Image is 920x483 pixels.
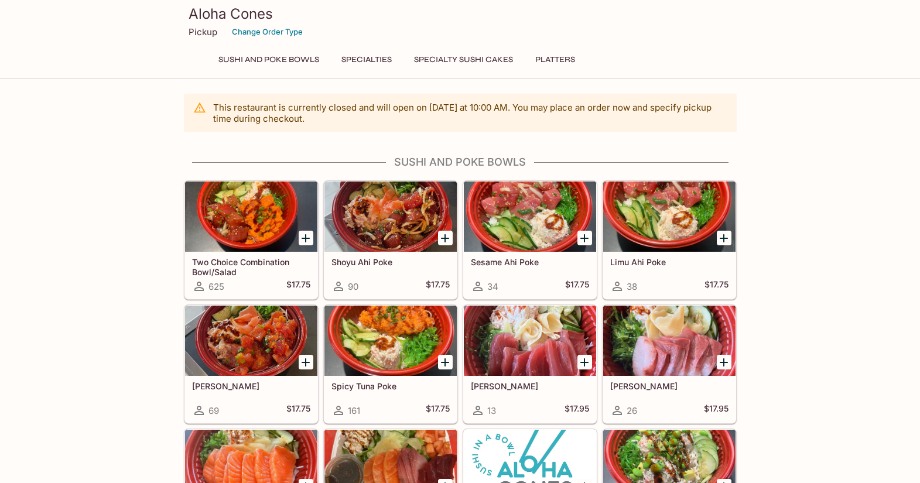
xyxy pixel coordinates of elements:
a: [PERSON_NAME]69$17.75 [184,305,318,423]
span: 34 [487,281,498,292]
button: Add Two Choice Combination Bowl/Salad [299,231,313,245]
span: 69 [208,405,219,416]
a: Spicy Tuna Poke161$17.75 [324,305,457,423]
h5: Sesame Ahi Poke [471,257,589,267]
h5: $17.75 [426,403,450,417]
h5: [PERSON_NAME] [610,381,729,391]
span: 625 [208,281,224,292]
div: Wasabi Masago Ahi Poke [185,306,317,376]
p: Pickup [189,26,217,37]
h4: Sushi and Poke Bowls [184,156,737,169]
h5: $17.75 [426,279,450,293]
h5: Shoyu Ahi Poke [331,257,450,267]
button: Change Order Type [227,23,308,41]
h5: $17.75 [286,403,310,417]
div: Sesame Ahi Poke [464,181,596,252]
button: Specialty Sushi Cakes [408,52,519,68]
button: Specialties [335,52,398,68]
button: Add Maguro Sashimi [577,355,592,369]
h5: $17.75 [565,279,589,293]
button: Add Hamachi Sashimi [717,355,731,369]
h5: [PERSON_NAME] [192,381,310,391]
h3: Aloha Cones [189,5,732,23]
a: Shoyu Ahi Poke90$17.75 [324,181,457,299]
p: This restaurant is currently closed and will open on [DATE] at 10:00 AM . You may place an order ... [213,102,727,124]
a: [PERSON_NAME]26$17.95 [603,305,736,423]
h5: $17.75 [704,279,729,293]
h5: $17.75 [286,279,310,293]
a: Sesame Ahi Poke34$17.75 [463,181,597,299]
h5: Limu Ahi Poke [610,257,729,267]
span: 90 [348,281,358,292]
span: 38 [627,281,637,292]
h5: [PERSON_NAME] [471,381,589,391]
div: Spicy Tuna Poke [324,306,457,376]
a: Two Choice Combination Bowl/Salad625$17.75 [184,181,318,299]
h5: Spicy Tuna Poke [331,381,450,391]
button: Add Sesame Ahi Poke [577,231,592,245]
button: Add Wasabi Masago Ahi Poke [299,355,313,369]
a: Limu Ahi Poke38$17.75 [603,181,736,299]
button: Add Limu Ahi Poke [717,231,731,245]
h5: $17.95 [704,403,729,417]
span: 26 [627,405,637,416]
div: Hamachi Sashimi [603,306,736,376]
button: Sushi and Poke Bowls [212,52,326,68]
h5: Two Choice Combination Bowl/Salad [192,257,310,276]
div: Limu Ahi Poke [603,181,736,252]
span: 13 [487,405,496,416]
button: Platters [529,52,582,68]
div: Two Choice Combination Bowl/Salad [185,181,317,252]
a: [PERSON_NAME]13$17.95 [463,305,597,423]
button: Add Shoyu Ahi Poke [438,231,453,245]
button: Add Spicy Tuna Poke [438,355,453,369]
div: Maguro Sashimi [464,306,596,376]
span: 161 [348,405,360,416]
h5: $17.95 [565,403,589,417]
div: Shoyu Ahi Poke [324,181,457,252]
